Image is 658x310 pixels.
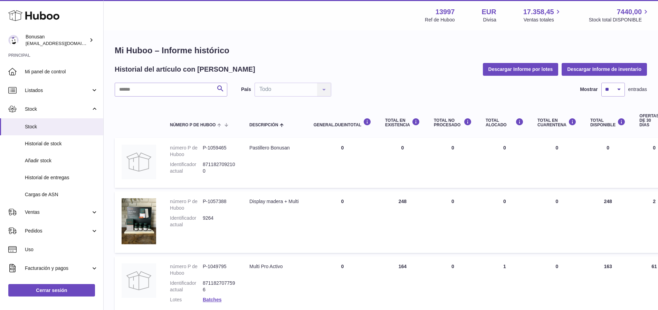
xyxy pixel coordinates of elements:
[580,86,598,93] label: Mostrar
[427,191,479,253] td: 0
[203,161,236,174] dd: 8711827092100
[524,17,562,23] span: Ventas totales
[589,17,650,23] span: Stock total DISPONIBLE
[486,118,524,127] div: Total ALOCADO
[25,140,98,147] span: Historial de stock
[241,86,251,93] label: País
[122,263,156,298] img: product image
[589,7,650,23] a: 7440,00 Stock total DISPONIBLE
[26,40,102,46] span: [EMAIL_ADDRESS][DOMAIN_NAME]
[25,228,91,234] span: Pedidos
[583,191,632,253] td: 248
[122,198,156,244] img: product image
[378,138,427,188] td: 0
[427,138,479,188] td: 0
[203,280,236,293] dd: 8711827077596
[170,263,203,276] dt: número P de Huboo
[25,265,91,272] span: Facturación y pagos
[314,118,371,127] div: general.dueInTotal
[25,246,98,253] span: Uso
[25,191,98,198] span: Cargas de ASN
[25,124,98,130] span: Stock
[378,191,427,253] td: 248
[249,263,300,270] div: Multi Pro Activo
[203,145,236,158] dd: P-1059465
[26,34,88,47] div: Bonusan
[523,7,562,23] a: 17.358,45 Ventas totales
[115,45,647,56] h1: Mi Huboo – Informe histórico
[523,7,554,17] span: 17.358,45
[479,138,531,188] td: 0
[307,138,378,188] td: 0
[170,280,203,293] dt: Identificador actual
[25,87,91,94] span: Listados
[483,63,559,75] button: Descargar Informe por lotes
[628,86,647,93] span: entradas
[122,145,156,179] img: product image
[434,118,472,127] div: Total NO PROCESADO
[479,191,531,253] td: 0
[170,297,203,303] dt: Lotes
[25,174,98,181] span: Historial de entregas
[25,157,98,164] span: Añadir stock
[249,123,278,127] span: Descripción
[556,199,559,204] span: 0
[249,198,300,205] div: Display madera + Multi
[556,145,559,151] span: 0
[617,7,642,17] span: 7440,00
[170,215,203,228] dt: Identificador actual
[249,145,300,151] div: Pastillero Bonusan
[8,284,95,297] a: Cerrar sesión
[556,264,559,269] span: 0
[436,7,455,17] strong: 13997
[307,191,378,253] td: 0
[170,161,203,174] dt: Identificador actual
[537,118,576,127] div: Total en CUARENTENA
[170,198,203,211] dt: número P de Huboo
[8,35,19,45] img: info@bonusan.es
[385,118,420,127] div: Total en EXISTENCIA
[583,138,632,188] td: 0
[203,198,236,211] dd: P-1057388
[170,145,203,158] dt: número P de Huboo
[115,65,255,74] h2: Historial del artículo con [PERSON_NAME]
[25,69,98,75] span: Mi panel de control
[481,7,496,17] strong: EUR
[425,17,455,23] div: Ref de Huboo
[25,209,91,216] span: Ventas
[203,263,236,276] dd: P-1049795
[203,215,236,228] dd: 9264
[170,123,216,127] span: número P de Huboo
[25,106,91,112] span: Stock
[203,297,221,302] a: Batches
[562,63,647,75] button: Descargar Informe de inventario
[590,118,626,127] div: Total DISPONIBLE
[483,17,496,23] div: Divisa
